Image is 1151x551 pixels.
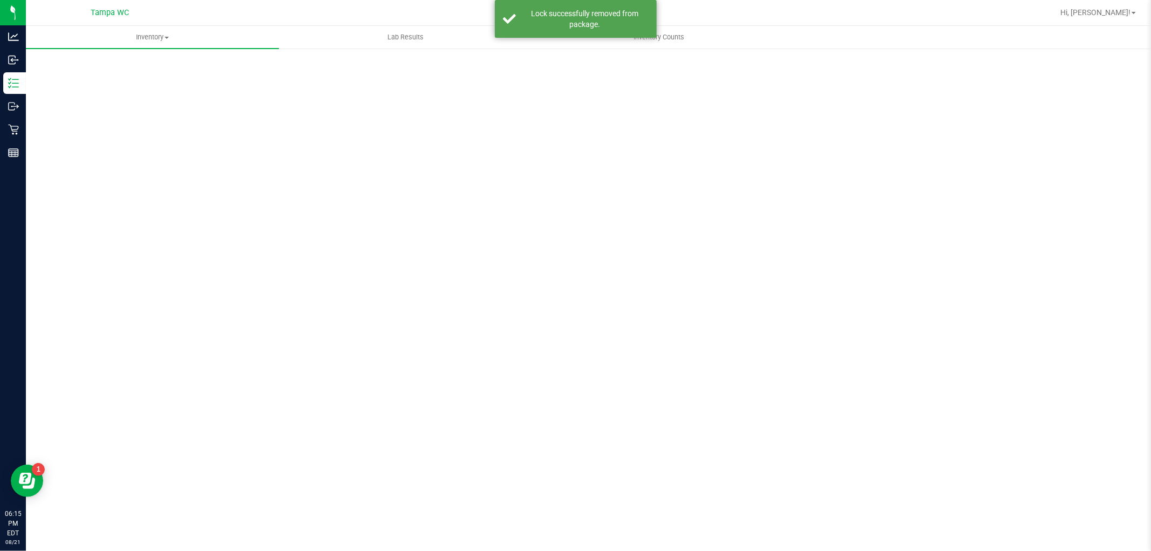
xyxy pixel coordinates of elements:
[91,8,130,17] span: Tampa WC
[5,538,21,546] p: 08/21
[1060,8,1130,17] span: Hi, [PERSON_NAME]!
[373,32,438,42] span: Lab Results
[8,31,19,42] inline-svg: Analytics
[8,55,19,65] inline-svg: Inbound
[522,8,649,30] div: Lock successfully removed from package.
[32,463,45,476] iframe: Resource center unread badge
[26,26,279,49] a: Inventory
[279,26,532,49] a: Lab Results
[619,32,699,42] span: Inventory Counts
[532,26,785,49] a: Inventory Counts
[8,124,19,135] inline-svg: Retail
[8,101,19,112] inline-svg: Outbound
[8,78,19,89] inline-svg: Inventory
[26,32,279,42] span: Inventory
[11,465,43,497] iframe: Resource center
[8,147,19,158] inline-svg: Reports
[5,509,21,538] p: 06:15 PM EDT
